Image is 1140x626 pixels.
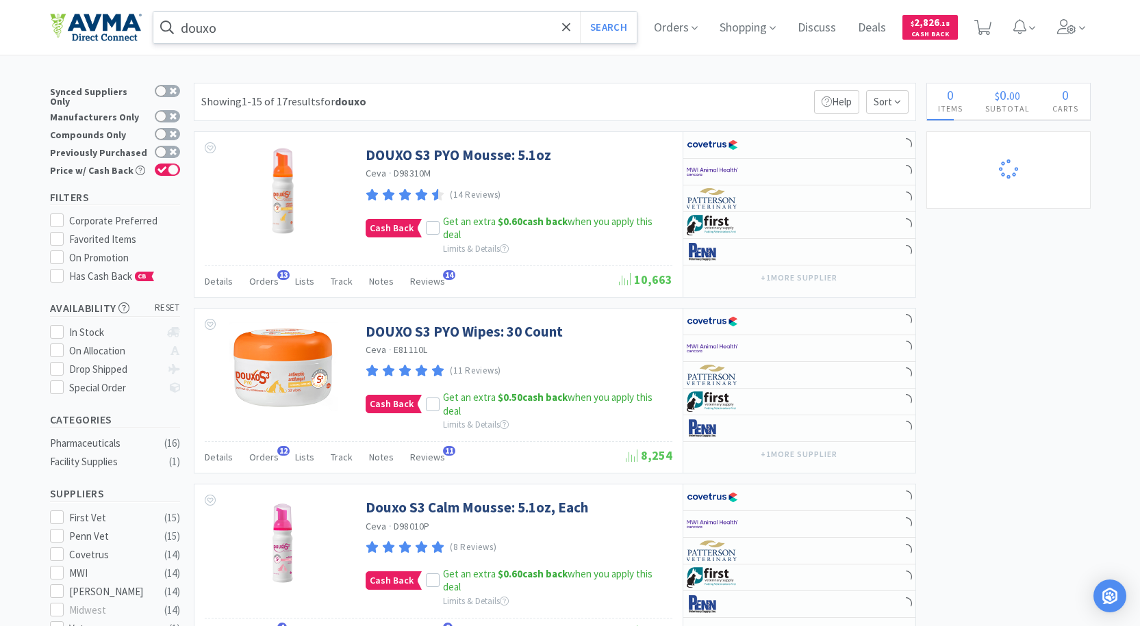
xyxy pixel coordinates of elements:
[687,418,738,439] img: e1133ece90fa4a959c5ae41b0808c578_9.png
[687,242,738,262] img: e1133ece90fa4a959c5ae41b0808c578_9.png
[394,167,431,179] span: D98310M
[205,451,233,463] span: Details
[366,572,417,589] span: Cash Back
[229,322,338,411] img: 2d5617330cdc48f396400246803ae631_328834.png
[366,322,563,341] a: DOUXO S3 PYO Wipes: 30 Count
[295,275,314,287] span: Lists
[295,451,314,463] span: Lists
[389,343,392,356] span: ·
[239,498,328,587] img: 0cfbe5d02ffb413e900c0b2c9375f6d2_329020.png
[687,514,738,534] img: f6b2451649754179b5b4e0c70c3f7cb0_2.png
[201,93,366,111] div: Showing 1-15 of 17 results
[50,486,180,501] h5: Suppliers
[164,435,180,452] div: ( 16 )
[687,215,738,235] img: 67d67680309e4a0bb49a5ff0391dcc42_6.png
[331,451,353,463] span: Track
[50,300,180,316] h5: Availability
[911,19,914,28] span: $
[792,22,841,34] a: Discuss
[335,94,366,108] strong: douxo
[69,324,160,341] div: In Stock
[754,268,844,287] button: +1more supplier
[366,220,417,237] span: Cash Back
[974,88,1041,102] div: .
[754,445,844,464] button: +1more supplier
[443,567,653,594] span: Get an extra when you apply this deal
[580,12,637,43] button: Search
[410,275,445,287] span: Reviews
[366,167,387,179] a: Ceva
[498,567,568,580] strong: cash back
[50,435,161,452] div: Pharmaceuticals
[443,391,653,417] span: Get an extra when you apply this deal
[205,275,233,287] span: Details
[687,365,738,385] img: f5e969b455434c6296c6d81ef179fa71_3.png
[687,311,738,332] img: 77fca1acd8b6420a9015268ca798ef17_1.png
[69,584,154,600] div: [PERSON_NAME]
[50,110,148,122] div: Manufacturers Only
[1000,86,1006,103] span: 0
[687,567,738,588] img: 67d67680309e4a0bb49a5ff0391dcc42_6.png
[939,19,950,28] span: . 18
[249,451,279,463] span: Orders
[389,167,392,179] span: ·
[1041,102,1090,115] h4: Carts
[498,567,522,580] span: $0.60
[69,343,160,359] div: On Allocation
[366,498,588,517] a: Douxo S3 Calm Mousse: 5.1oz, Each
[164,510,180,526] div: ( 15 )
[366,146,551,164] a: DOUXO S3 PYO Mousse: 5.1oz
[69,213,180,229] div: Corporate Preferred
[687,391,738,412] img: 67d67680309e4a0bb49a5ff0391dcc42_6.png
[450,364,501,378] p: (11 Reviews)
[911,16,950,29] span: 2,826
[814,90,859,114] p: Help
[50,146,148,157] div: Previously Purchased
[394,520,430,532] span: D98010P
[947,86,954,103] span: 0
[626,447,672,463] span: 8,254
[50,13,142,42] img: e4e33dab9f054f5782a47901c742baa9_102.png
[366,343,387,356] a: Ceva
[366,520,387,532] a: Ceva
[320,94,366,108] span: for
[153,12,637,43] input: Search by item, sku, manufacturer, ingredient, size...
[498,391,522,404] span: $0.50
[498,391,568,404] strong: cash back
[69,528,154,545] div: Penn Vet
[443,446,455,456] span: 11
[69,270,155,283] span: Has Cash Back
[69,380,160,396] div: Special Order
[164,528,180,545] div: ( 15 )
[50,85,148,106] div: Synced Suppliers Only
[249,275,279,287] span: Orders
[450,540,496,555] p: (8 Reviews)
[366,395,417,413] span: Cash Back
[410,451,445,463] span: Reviews
[974,102,1041,115] h4: Subtotal
[69,250,180,266] div: On Promotion
[164,565,180,582] div: ( 14 )
[69,547,154,563] div: Covetrus
[277,446,290,456] span: 12
[389,520,392,532] span: ·
[50,454,161,470] div: Facility Supplies
[443,270,455,280] span: 14
[1009,89,1020,103] span: 00
[164,584,180,600] div: ( 14 )
[50,412,180,428] h5: Categories
[866,90,909,114] span: Sort
[50,190,180,205] h5: Filters
[687,188,738,209] img: f5e969b455434c6296c6d81ef179fa71_3.png
[50,128,148,140] div: Compounds Only
[443,419,509,430] span: Limits & Details
[277,270,290,280] span: 13
[498,215,522,228] span: $0.60
[443,595,509,607] span: Limits & Details
[902,9,958,46] a: $2,826.18Cash Back
[268,146,299,235] img: 8c3acd8c94824cd1b35c921972268cec_328840.png
[443,215,653,242] span: Get an extra when you apply this deal
[619,272,672,287] span: 10,663
[687,135,738,155] img: 77fca1acd8b6420a9015268ca798ef17_1.png
[687,540,738,561] img: f5e969b455434c6296c6d81ef179fa71_3.png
